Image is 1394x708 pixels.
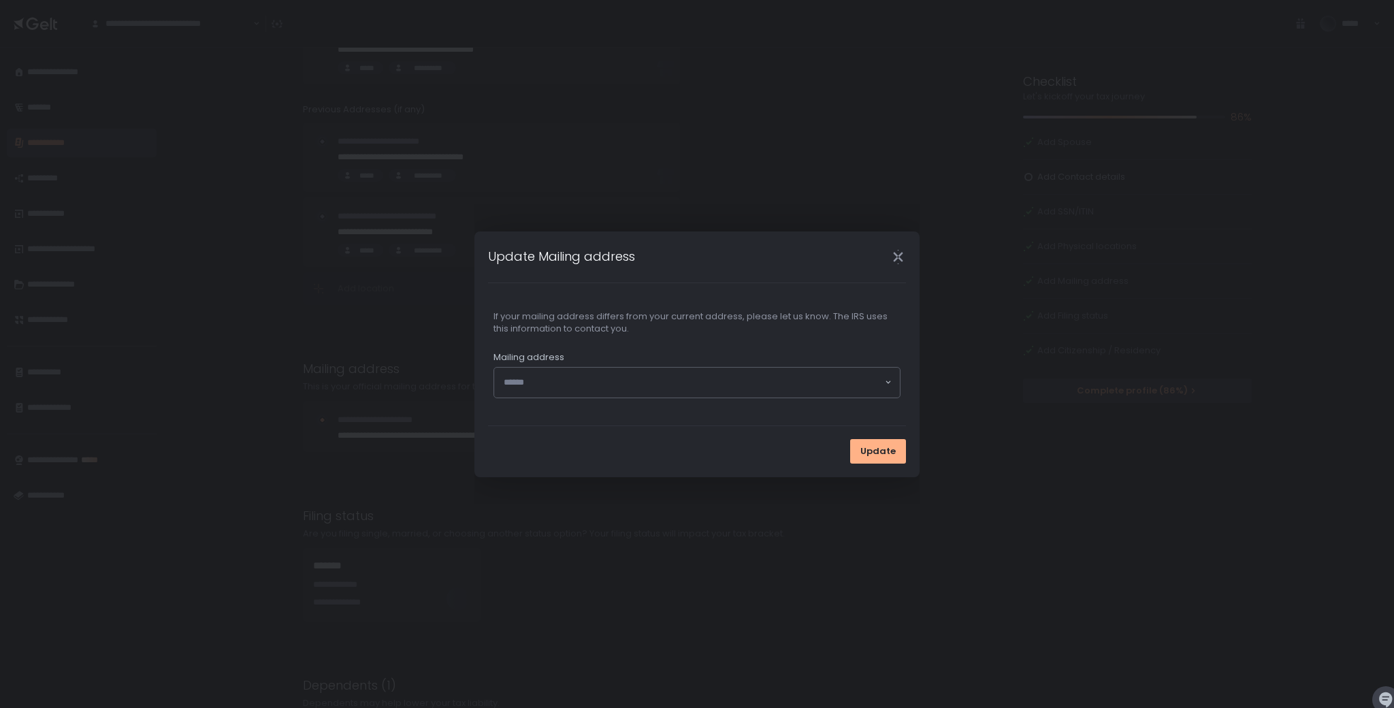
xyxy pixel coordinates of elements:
[494,368,900,398] div: Search for option
[504,376,884,389] input: Search for option
[488,247,635,265] h1: Update Mailing address
[860,445,896,457] span: Update
[493,310,901,335] div: If your mailing address differs from your current address, please let us know. The IRS uses this ...
[493,351,564,364] span: Mailing address
[876,249,920,265] div: Close
[850,439,906,464] button: Update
